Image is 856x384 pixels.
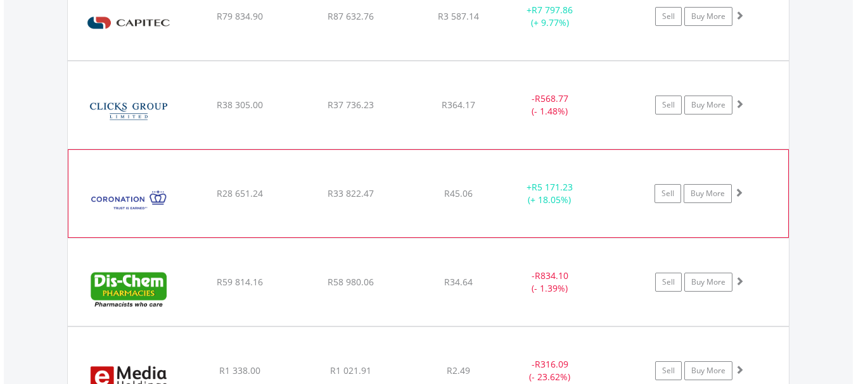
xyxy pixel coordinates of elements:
[217,10,263,22] span: R79 834.90
[438,10,479,22] span: R3 587.14
[655,96,682,115] a: Sell
[219,364,260,376] span: R1 338.00
[444,187,473,199] span: R45.06
[532,181,573,193] span: R5 171.23
[75,166,184,234] img: EQU.ZA.CML.png
[502,358,598,383] div: - (- 23.62%)
[328,187,374,199] span: R33 822.47
[502,92,598,118] div: - (- 1.48%)
[684,361,732,380] a: Buy More
[655,361,682,380] a: Sell
[684,184,732,203] a: Buy More
[330,364,371,376] span: R1 021.91
[74,254,183,323] img: EQU.ZA.DCP.png
[655,7,682,26] a: Sell
[74,77,183,146] img: EQU.ZA.CLS.png
[535,92,568,104] span: R568.77
[684,7,732,26] a: Buy More
[535,269,568,282] span: R834.10
[328,99,374,111] span: R37 736.23
[328,276,374,288] span: R58 980.06
[655,184,681,203] a: Sell
[532,4,573,16] span: R7 797.86
[328,10,374,22] span: R87 632.76
[217,187,263,199] span: R28 651.24
[684,273,732,292] a: Buy More
[442,99,475,111] span: R364.17
[502,269,598,295] div: - (- 1.39%)
[217,276,263,288] span: R59 814.16
[502,4,598,29] div: + (+ 9.77%)
[217,99,263,111] span: R38 305.00
[684,96,732,115] a: Buy More
[444,276,473,288] span: R34.64
[447,364,470,376] span: R2.49
[535,358,568,370] span: R316.09
[502,181,597,206] div: + (+ 18.05%)
[655,273,682,292] a: Sell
